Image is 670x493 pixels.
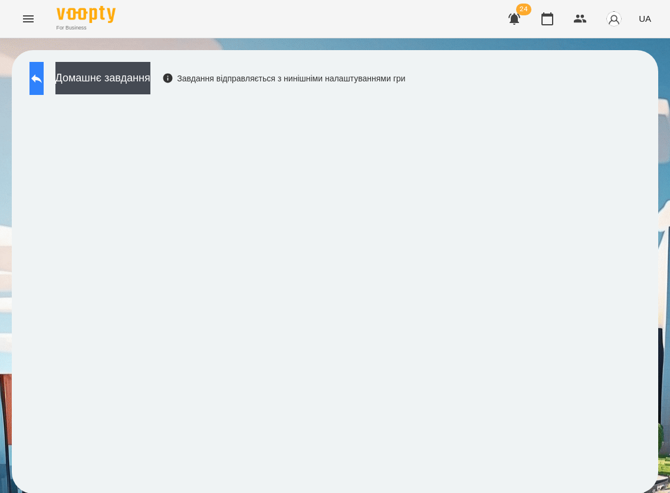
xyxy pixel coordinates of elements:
[516,4,531,15] span: 24
[639,12,651,25] span: UA
[55,62,150,94] button: Домашнє завдання
[57,6,116,23] img: Voopty Logo
[57,24,116,32] span: For Business
[606,11,622,27] img: avatar_s.png
[162,73,406,84] div: Завдання відправляється з нинішніми налаштуваннями гри
[634,8,656,29] button: UA
[14,5,42,33] button: Menu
